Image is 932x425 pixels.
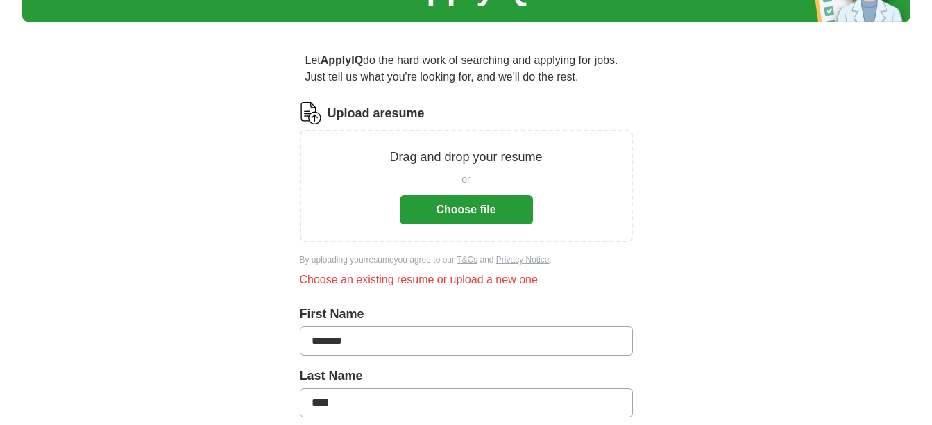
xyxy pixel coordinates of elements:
label: Last Name [300,367,633,385]
strong: ApplyIQ [321,54,363,66]
span: or [461,172,470,187]
label: Upload a resume [328,104,425,123]
p: Let do the hard work of searching and applying for jobs. Just tell us what you're looking for, an... [300,47,633,91]
div: By uploading your resume you agree to our and . [300,253,633,266]
div: Choose an existing resume or upload a new one [300,272,633,288]
a: T&Cs [457,255,477,265]
label: First Name [300,305,633,324]
img: CV Icon [300,102,322,124]
button: Choose file [400,195,533,224]
a: Privacy Notice [496,255,550,265]
p: Drag and drop your resume [389,148,542,167]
